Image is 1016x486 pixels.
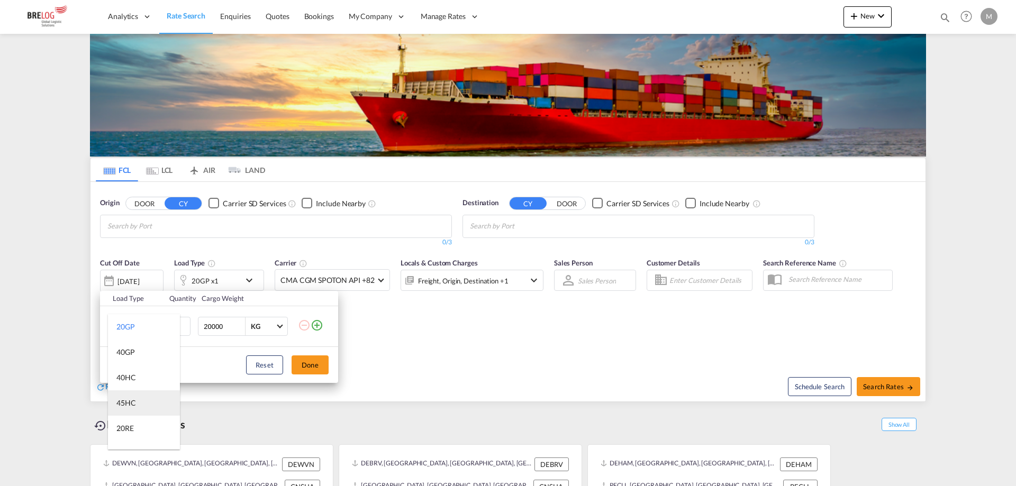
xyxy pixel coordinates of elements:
div: 40RE [116,448,134,459]
div: 40GP [116,347,135,357]
div: 45HC [116,398,136,408]
div: 20RE [116,423,134,434]
div: 40HC [116,372,136,383]
div: 20GP [116,322,135,332]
